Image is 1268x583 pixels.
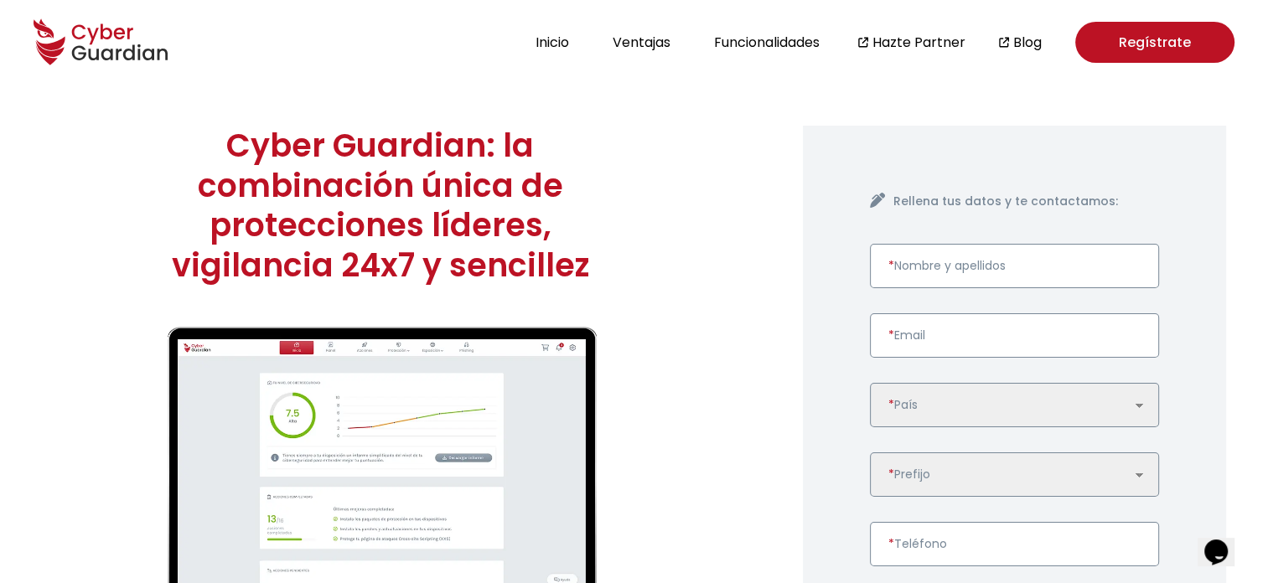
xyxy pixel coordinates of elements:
button: Funcionalidades [709,31,825,54]
iframe: chat widget [1198,516,1251,566]
input: Introduce un número de teléfono válido. [870,522,1159,566]
h4: Rellena tus datos y te contactamos: [893,193,1159,210]
button: Inicio [530,31,574,54]
a: Blog [1013,32,1042,53]
h1: Cyber Guardian: la combinación única de protecciones líderes, vigilancia 24x7 y sencillez [126,126,635,285]
a: Hazte Partner [872,32,965,53]
a: Regístrate [1075,22,1234,63]
button: Ventajas [608,31,675,54]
